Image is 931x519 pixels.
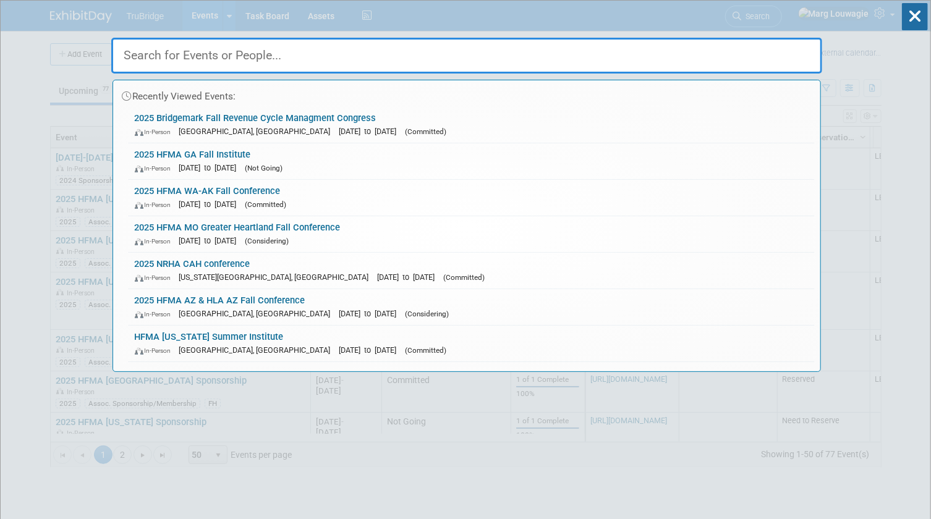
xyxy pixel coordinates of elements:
[179,272,375,282] span: [US_STATE][GEOGRAPHIC_DATA], [GEOGRAPHIC_DATA]
[179,345,337,355] span: [GEOGRAPHIC_DATA], [GEOGRAPHIC_DATA]
[406,310,449,318] span: (Considering)
[245,164,283,172] span: (Not Going)
[406,346,447,355] span: (Committed)
[135,274,177,282] span: In-Person
[129,326,814,361] a: HFMA [US_STATE] Summer Institute In-Person [GEOGRAPHIC_DATA], [GEOGRAPHIC_DATA] [DATE] to [DATE] ...
[135,128,177,136] span: In-Person
[135,237,177,245] span: In-Person
[129,107,814,143] a: 2025 Bridgemark Fall Revenue Cycle Managment Congress In-Person [GEOGRAPHIC_DATA], [GEOGRAPHIC_DA...
[129,253,814,289] a: 2025 NRHA CAH conference In-Person [US_STATE][GEOGRAPHIC_DATA], [GEOGRAPHIC_DATA] [DATE] to [DATE...
[179,163,243,172] span: [DATE] to [DATE]
[444,273,485,282] span: (Committed)
[179,127,337,136] span: [GEOGRAPHIC_DATA], [GEOGRAPHIC_DATA]
[135,201,177,209] span: In-Person
[129,289,814,325] a: 2025 HFMA AZ & HLA AZ Fall Conference In-Person [GEOGRAPHIC_DATA], [GEOGRAPHIC_DATA] [DATE] to [D...
[135,347,177,355] span: In-Person
[406,127,447,136] span: (Committed)
[339,309,403,318] span: [DATE] to [DATE]
[111,38,822,74] input: Search for Events or People...
[245,200,287,209] span: (Committed)
[378,272,441,282] span: [DATE] to [DATE]
[119,80,814,107] div: Recently Viewed Events:
[179,309,337,318] span: [GEOGRAPHIC_DATA], [GEOGRAPHIC_DATA]
[179,236,243,245] span: [DATE] to [DATE]
[129,180,814,216] a: 2025 HFMA WA-AK Fall Conference In-Person [DATE] to [DATE] (Committed)
[135,164,177,172] span: In-Person
[339,345,403,355] span: [DATE] to [DATE]
[129,143,814,179] a: 2025 HFMA GA Fall Institute In-Person [DATE] to [DATE] (Not Going)
[135,310,177,318] span: In-Person
[179,200,243,209] span: [DATE] to [DATE]
[339,127,403,136] span: [DATE] to [DATE]
[129,216,814,252] a: 2025 HFMA MO Greater Heartland Fall Conference In-Person [DATE] to [DATE] (Considering)
[245,237,289,245] span: (Considering)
